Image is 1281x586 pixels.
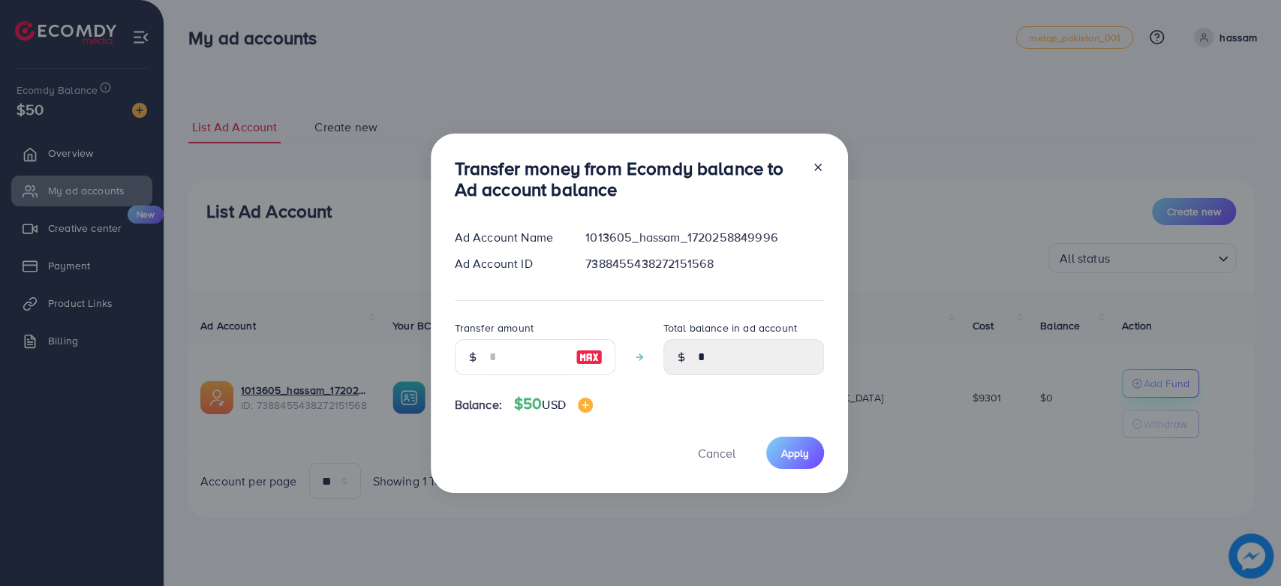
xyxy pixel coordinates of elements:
[455,320,534,335] label: Transfer amount
[455,396,502,413] span: Balance:
[542,396,565,413] span: USD
[443,255,574,272] div: Ad Account ID
[573,255,835,272] div: 7388455438272151568
[781,446,809,461] span: Apply
[573,229,835,246] div: 1013605_hassam_1720258849996
[663,320,797,335] label: Total balance in ad account
[698,445,735,461] span: Cancel
[578,398,593,413] img: image
[766,437,824,469] button: Apply
[455,158,800,201] h3: Transfer money from Ecomdy balance to Ad account balance
[576,348,603,366] img: image
[514,395,593,413] h4: $50
[443,229,574,246] div: Ad Account Name
[679,437,754,469] button: Cancel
